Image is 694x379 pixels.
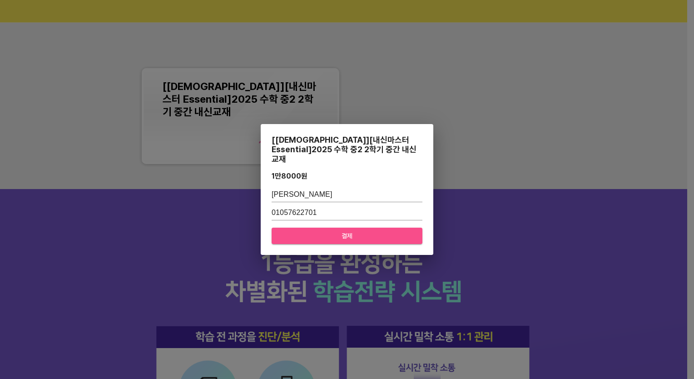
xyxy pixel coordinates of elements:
[272,228,422,244] button: 결제
[279,230,415,242] span: 결제
[272,188,422,202] input: 학생 이름
[272,172,307,180] div: 1만8000 원
[272,135,422,164] div: [[DEMOGRAPHIC_DATA]][내신마스터 Essential]2025 수학 중2 2학기 중간 내신교재
[272,206,422,220] input: 학생 연락처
